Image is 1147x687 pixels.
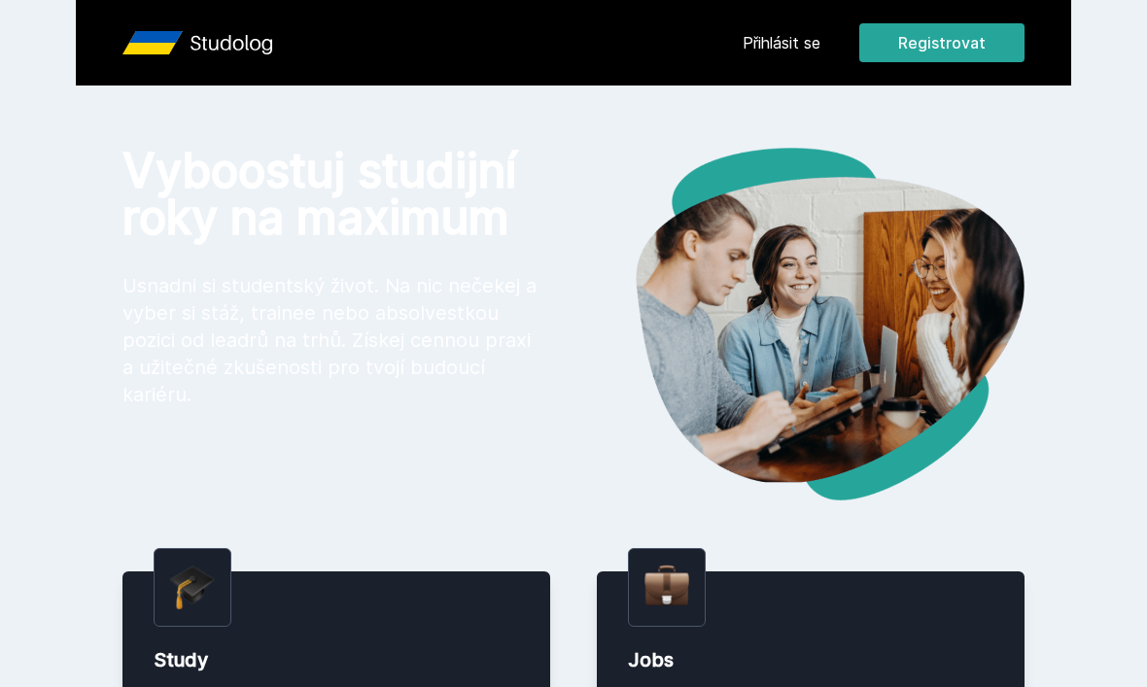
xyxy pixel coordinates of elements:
div: Jobs [628,646,993,673]
img: briefcase.png [644,561,689,610]
button: Registrovat [859,23,1025,62]
img: hero.png [573,148,1025,500]
p: Usnadni si studentský život. Na nic nečekej a vyber si stáž, trainee nebo absolvestkou pozici od ... [122,272,542,408]
div: Study [154,646,519,673]
img: graduation-cap.png [170,565,215,610]
a: Přihlásit se [743,31,820,54]
h1: Vyboostuj studijní roky na maximum [122,148,542,241]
